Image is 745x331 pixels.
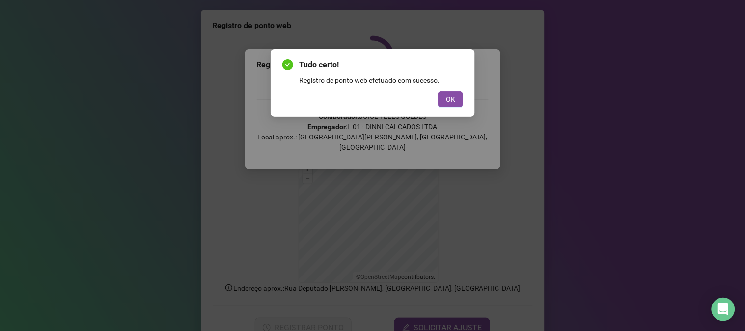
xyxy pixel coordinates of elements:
[712,298,735,321] div: Open Intercom Messenger
[446,94,455,105] span: OK
[438,91,463,107] button: OK
[299,59,463,71] span: Tudo certo!
[282,59,293,70] span: check-circle
[299,75,463,85] div: Registro de ponto web efetuado com sucesso.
